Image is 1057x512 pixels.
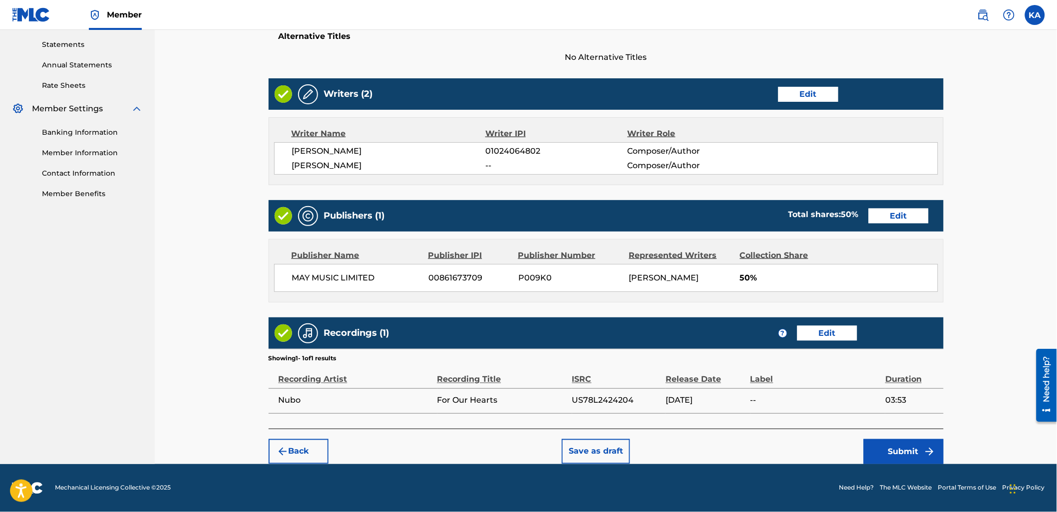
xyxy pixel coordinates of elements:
a: The MLC Website [880,484,932,493]
img: Publishers [302,210,314,222]
div: Represented Writers [629,250,732,261]
a: Public Search [973,5,993,25]
a: Need Help? [839,484,874,493]
img: Valid [275,207,292,225]
a: Member Benefits [42,189,143,199]
div: User Menu [1025,5,1045,25]
span: For Our Hearts [437,395,567,407]
span: MAY MUSIC LIMITED [292,272,421,284]
img: 7ee5dd4eb1f8a8e3ef2f.svg [277,446,289,458]
span: Mechanical Licensing Collective © 2025 [55,484,171,493]
img: search [977,9,989,21]
a: Rate Sheets [42,80,143,91]
span: -- [485,160,627,172]
a: Statements [42,39,143,50]
a: Privacy Policy [1003,484,1045,493]
div: Recording Title [437,363,567,386]
span: Composer/Author [628,160,757,172]
div: Total shares: [788,209,859,221]
img: Valid [275,85,292,103]
h5: Recordings (1) [324,327,389,339]
span: -- [750,395,880,407]
button: Submit [864,439,944,464]
img: MLC Logo [12,7,50,22]
img: Member Settings [12,103,24,115]
a: Portal Terms of Use [938,484,997,493]
span: [DATE] [666,395,745,407]
a: Member Information [42,148,143,158]
div: Help [999,5,1019,25]
a: Banking Information [42,127,143,138]
span: Member [107,9,142,20]
button: Edit [797,326,857,341]
iframe: Chat Widget [1007,464,1057,512]
span: US78L2424204 [572,395,661,407]
div: Release Date [666,363,745,386]
img: help [1003,9,1015,21]
div: Collection Share [740,250,837,261]
a: Contact Information [42,168,143,179]
span: 50% [740,272,938,284]
span: No Alternative Titles [269,51,944,63]
div: Drag [1010,474,1016,504]
h5: Alternative Titles [279,31,934,41]
span: 50 % [841,210,859,219]
span: [PERSON_NAME] [292,160,486,172]
span: 01024064802 [485,145,627,157]
span: Member Settings [32,103,103,115]
div: Recording Artist [279,363,432,386]
div: Writer IPI [485,128,628,140]
p: Showing 1 - 1 of 1 results [269,354,337,363]
iframe: Resource Center [1029,345,1057,425]
button: Save as draft [562,439,630,464]
a: Annual Statements [42,60,143,70]
button: Edit [869,209,929,224]
img: Top Rightsholder [89,9,101,21]
div: Writer Role [628,128,757,140]
span: Nubo [279,395,432,407]
span: Composer/Author [628,145,757,157]
button: Back [269,439,329,464]
div: ISRC [572,363,661,386]
span: 03:53 [885,395,938,407]
div: Publisher IPI [428,250,511,261]
span: 00861673709 [428,272,511,284]
img: Writers [302,88,314,100]
span: [PERSON_NAME] [629,273,699,282]
span: ? [779,329,787,337]
img: Recordings [302,327,314,339]
img: Valid [275,324,292,342]
div: Publisher Name [292,250,421,261]
img: expand [131,103,143,115]
h5: Publishers (1) [324,210,385,222]
img: f7272a7cc735f4ea7f67.svg [924,446,936,458]
div: Label [750,363,880,386]
span: [PERSON_NAME] [292,145,486,157]
div: Publisher Number [518,250,622,261]
div: Duration [885,363,938,386]
h5: Writers (2) [324,88,373,100]
button: Edit [778,87,838,102]
img: logo [12,482,43,494]
span: P009K0 [518,272,622,284]
div: Writer Name [292,128,486,140]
